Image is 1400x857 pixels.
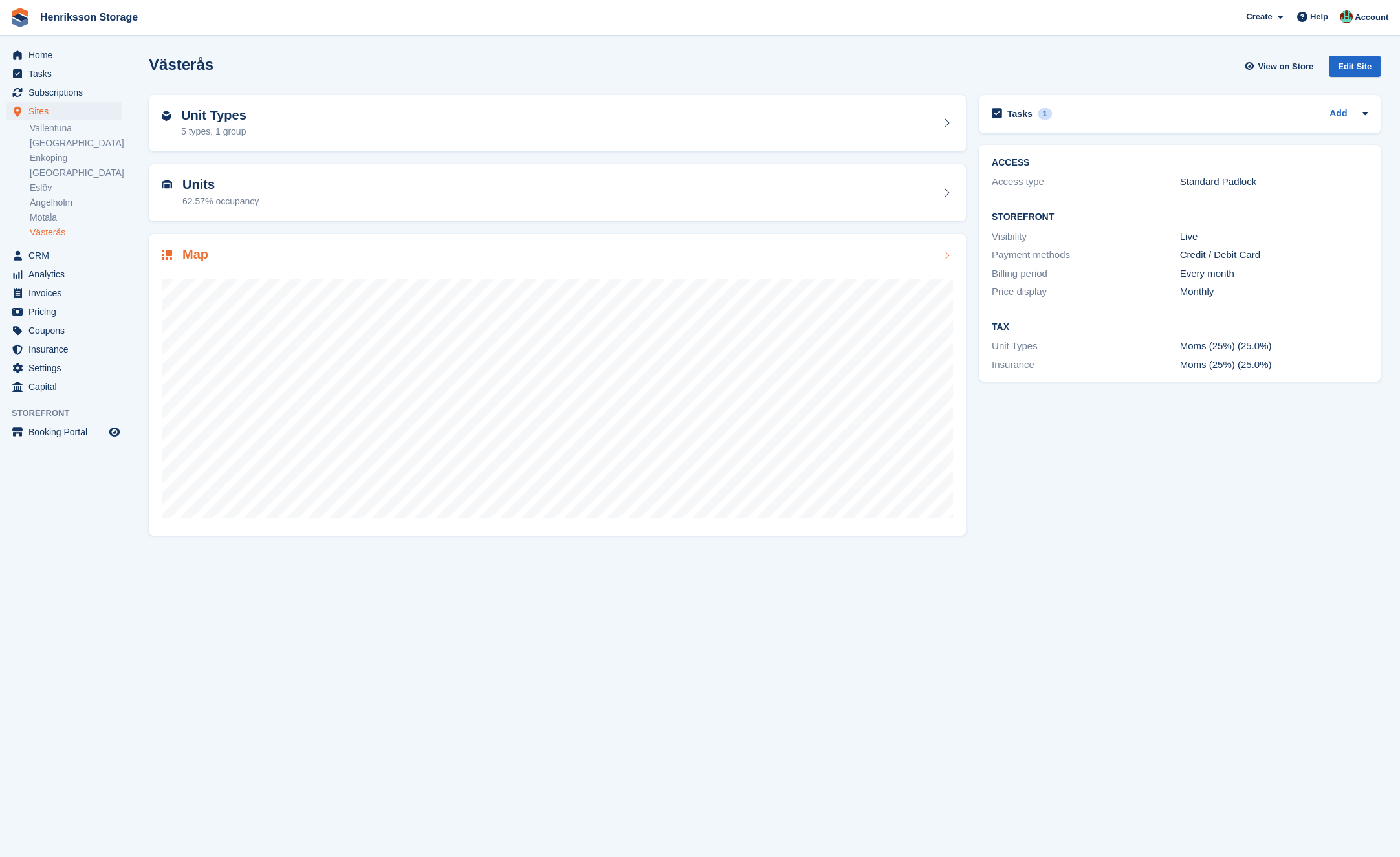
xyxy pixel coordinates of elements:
div: Edit Site [1329,56,1381,77]
a: View on Store [1243,56,1318,77]
h2: Västerås [149,56,213,73]
h2: ACCESS [992,158,1368,168]
div: Standard Padlock [1180,175,1368,190]
a: menu [6,378,122,396]
a: Unit Types 5 types, 1 group [149,95,966,152]
span: Pricing [28,303,106,321]
img: map-icn-33ee37083ee616e46c38cad1a60f524a97daa1e2b2c8c0bc3eb3415660979fc1.svg [162,250,172,260]
a: Edit Site [1329,56,1381,82]
a: Motala [30,212,122,224]
span: Account [1355,11,1388,24]
img: unit-type-icn-2b2737a686de81e16bb02015468b77c625bbabd49415b5ef34ead5e3b44a266d.svg [162,111,171,121]
span: Capital [28,378,106,396]
div: Access type [992,175,1180,190]
span: Home [28,46,106,64]
a: Map [149,234,966,536]
img: Isak Martinelle [1340,10,1353,23]
a: menu [6,83,122,102]
span: Create [1246,10,1272,23]
span: Coupons [28,321,106,340]
div: 62.57% occupancy [182,195,259,208]
h2: Units [182,177,259,192]
a: [GEOGRAPHIC_DATA] [30,167,122,179]
div: 1 [1038,108,1053,120]
a: menu [6,321,122,340]
span: Analytics [28,265,106,283]
span: CRM [28,246,106,265]
div: Live [1180,230,1368,244]
a: menu [6,284,122,302]
span: Booking Portal [28,423,106,441]
div: Every month [1180,266,1368,281]
span: View on Store [1258,60,1313,73]
h2: Tasks [1007,108,1033,120]
a: menu [6,246,122,265]
span: Settings [28,359,106,377]
a: menu [6,359,122,377]
div: Moms (25%) (25.0%) [1180,358,1368,373]
div: Monthly [1180,285,1368,299]
a: Preview store [107,424,122,440]
div: Payment methods [992,248,1180,263]
img: unit-icn-7be61d7bf1b0ce9d3e12c5938cc71ed9869f7b940bace4675aadf7bd6d80202e.svg [162,180,172,189]
img: stora-icon-8386f47178a22dfd0bd8f6a31ec36ba5ce8667c1dd55bd0f319d3a0aa187defe.svg [10,8,30,27]
div: Credit / Debit Card [1180,248,1368,263]
div: Unit Types [992,339,1180,354]
a: [GEOGRAPHIC_DATA] [30,137,122,149]
span: Storefront [12,407,129,420]
span: Sites [28,102,106,120]
a: menu [6,65,122,83]
h2: Map [182,247,208,262]
div: Moms (25%) (25.0%) [1180,339,1368,354]
a: Units 62.57% occupancy [149,164,966,221]
a: Vallentuna [30,122,122,135]
a: Västerås [30,226,122,239]
div: Billing period [992,266,1180,281]
a: Add [1329,107,1347,122]
h2: Tax [992,322,1368,332]
a: menu [6,423,122,441]
div: 5 types, 1 group [181,125,246,138]
a: Ängelholm [30,197,122,209]
a: menu [6,340,122,358]
div: Visibility [992,230,1180,244]
a: menu [6,46,122,64]
a: menu [6,265,122,283]
span: Invoices [28,284,106,302]
span: Insurance [28,340,106,358]
a: menu [6,102,122,120]
div: Price display [992,285,1180,299]
span: Tasks [28,65,106,83]
a: Henriksson Storage [35,6,143,28]
h2: Unit Types [181,108,246,123]
a: Eslöv [30,182,122,194]
a: Enköping [30,152,122,164]
span: Help [1310,10,1328,23]
div: Insurance [992,358,1180,373]
span: Subscriptions [28,83,106,102]
a: menu [6,303,122,321]
h2: Storefront [992,212,1368,222]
